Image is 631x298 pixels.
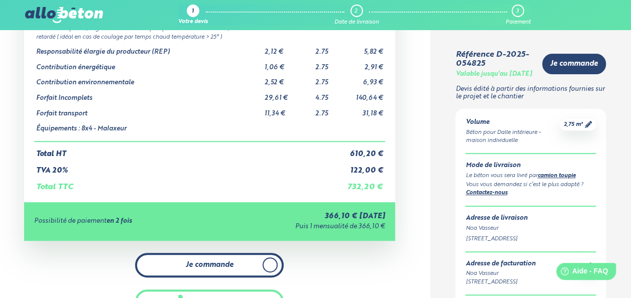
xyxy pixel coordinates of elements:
[455,86,605,100] p: Devis édité à partir des informations fournies sur le projet et le chantier
[263,102,313,118] td: 11,34 €
[345,87,385,102] td: 140,64 €
[334,5,379,26] a: 2 Date de livraison
[334,19,379,26] div: Date de livraison
[345,56,385,72] td: 2,91 €
[178,5,208,26] a: 1 Votre devis
[34,159,345,175] td: TVA 20%
[263,41,313,56] td: 2,12 €
[505,5,530,26] a: 3 Paiement
[542,54,606,74] a: Je commande
[465,278,535,286] div: [STREET_ADDRESS]
[217,212,385,221] div: 366,10 € [DATE]
[34,175,345,192] td: Total TTC
[217,223,385,231] div: Puis 1 mensualité de 366,10 €
[465,269,535,278] div: Noa Vasseur
[263,71,313,87] td: 2,52 €
[25,7,102,23] img: allobéton
[465,119,559,126] div: Volume
[178,19,208,26] div: Votre devis
[516,8,519,15] div: 3
[34,56,263,72] td: Contribution énergétique
[455,71,532,78] div: Valable jusqu'au [DATE]
[465,181,595,198] div: Vous vous demandez si c’est le plus adapté ? .
[345,71,385,87] td: 6,93 €
[192,9,194,15] div: 1
[465,128,559,145] div: Béton pour Dalle intérieure - maison individuelle
[345,159,385,175] td: 122,00 €
[34,141,345,159] td: Total HT
[135,253,284,277] a: Je commande
[34,41,263,56] td: Responsabilité élargie du producteur (REP)
[263,56,313,72] td: 1,06 €
[537,173,575,179] a: camion toupie
[313,41,345,56] td: 2.75
[34,32,385,41] td: retardé ( idéal en cas de coulage par temps chaud température > 25° )
[465,172,595,181] div: Le béton vous sera livré par
[542,259,620,287] iframe: Help widget launcher
[34,71,263,87] td: Contribution environnementale
[313,56,345,72] td: 2.75
[465,162,595,170] div: Mode de livraison
[186,261,233,269] span: Je commande
[465,260,535,268] div: Adresse de facturation
[34,87,263,102] td: Forfait Incomplets
[34,218,217,225] div: Possibilité de paiement
[455,50,534,69] div: Référence D-2025-054825
[345,141,385,159] td: 610,20 €
[465,235,595,243] div: [STREET_ADDRESS]
[34,117,263,141] td: Équipements : 8x4 - Malaxeur
[313,71,345,87] td: 2.75
[550,60,598,68] span: Je commande
[34,102,263,118] td: Forfait transport
[354,8,357,15] div: 2
[345,41,385,56] td: 5,82 €
[263,87,313,102] td: 29,61 €
[106,218,132,224] strong: en 2 fois
[345,175,385,192] td: 732,20 €
[313,102,345,118] td: 2.75
[345,102,385,118] td: 31,18 €
[505,19,530,26] div: Paiement
[313,87,345,102] td: 4.75
[465,190,507,196] a: Contactez-nous
[465,215,595,222] div: Adresse de livraison
[465,224,595,233] div: Noa Vasseur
